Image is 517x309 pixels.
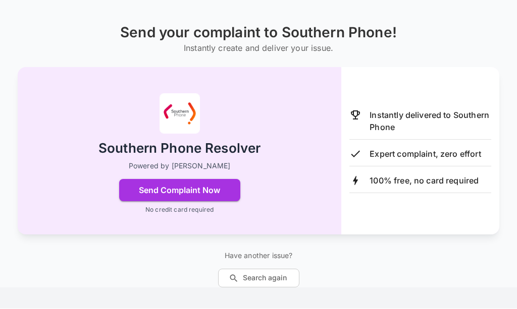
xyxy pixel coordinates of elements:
button: Search again [218,269,299,288]
h2: Southern Phone Resolver [98,140,261,158]
p: Instantly delivered to Southern Phone [370,109,491,134]
p: Expert complaint, zero effort [370,148,481,160]
h1: Send your complaint to Southern Phone! [120,25,397,41]
p: No credit card required [145,206,214,215]
button: Send Complaint Now [119,179,240,202]
p: Have another issue? [218,251,299,261]
img: Southern Phone [160,94,200,134]
h6: Instantly create and deliver your issue. [120,41,397,55]
p: 100% free, no card required [370,175,479,187]
p: Powered by [PERSON_NAME] [129,161,231,171]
